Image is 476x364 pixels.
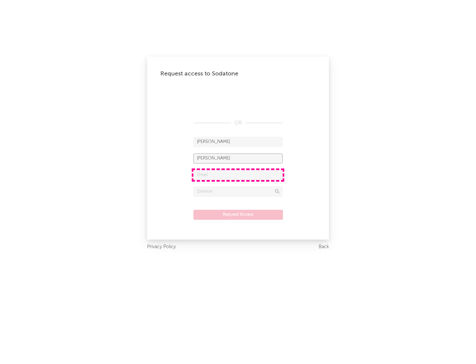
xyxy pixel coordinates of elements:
[319,243,329,251] a: Back
[193,210,283,220] button: Request Access
[193,119,283,127] div: OR
[160,70,316,78] div: Request access to Sodatone
[147,243,176,251] a: Privacy Policy
[193,170,283,180] input: Email
[193,137,283,147] input: First Name
[193,187,283,197] input: Division
[193,154,283,163] input: Last Name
